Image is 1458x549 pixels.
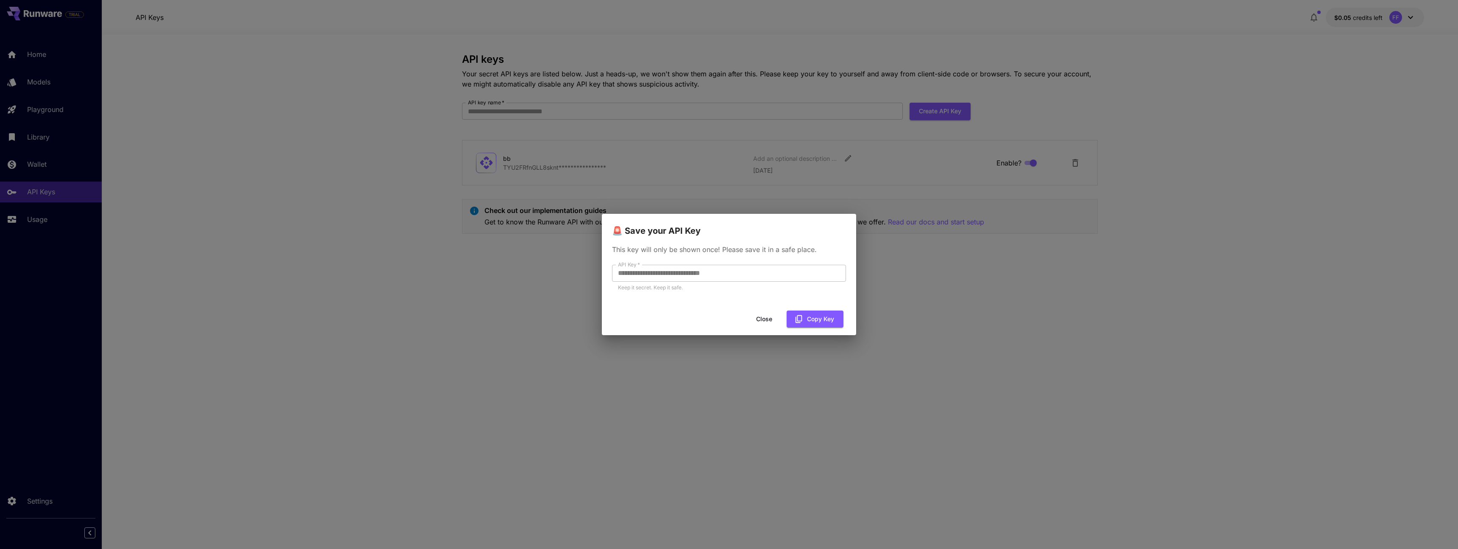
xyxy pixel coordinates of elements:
p: This key will only be shown once! Please save it in a safe place. [612,244,846,255]
button: Copy Key [787,311,843,328]
button: Close [745,311,783,328]
h2: 🚨 Save your API Key [602,214,856,238]
p: Keep it secret. Keep it safe. [618,283,840,292]
label: API Key [618,261,640,268]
